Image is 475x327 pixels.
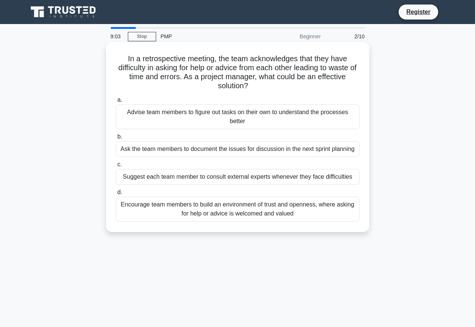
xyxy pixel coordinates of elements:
[116,169,360,185] div: Suggest each team member to consult external experts whenever they face difficulties
[325,29,369,44] div: 2/10
[116,141,360,157] div: Ask the team members to document the issues for discussion in the next sprint planning
[115,54,360,91] h5: In a retrospective meeting, the team acknowledges that they have difficulty in asking for help or...
[402,7,435,17] a: Register
[117,133,122,140] span: b.
[116,104,360,129] div: Advise team members to figure out tasks on their own to understand the processes better
[128,32,156,41] a: Stop
[106,29,128,44] div: 9:03
[117,161,122,167] span: c.
[117,189,122,195] span: d.
[156,29,260,44] div: PMP
[260,29,325,44] div: Beginner
[116,197,360,222] div: Encourage team members to build an environment of trust and openness, where asking for help or ad...
[117,96,122,103] span: a.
